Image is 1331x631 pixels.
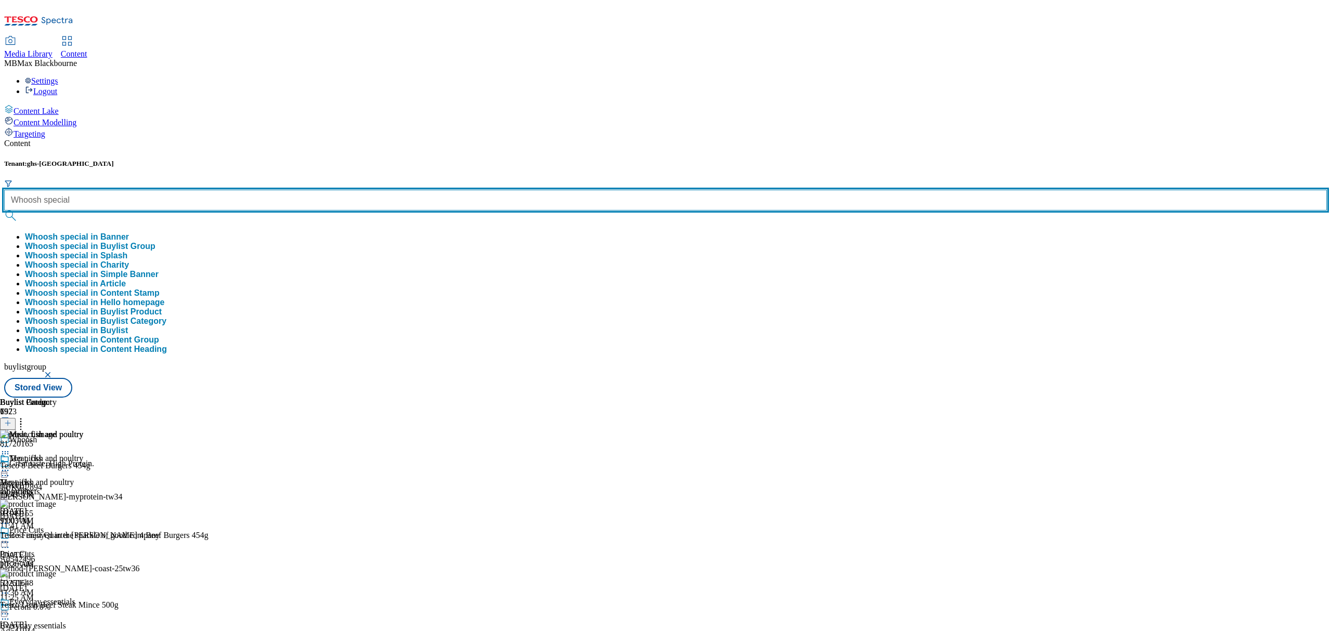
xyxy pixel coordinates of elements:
[61,37,87,59] a: Content
[25,279,126,288] button: Whoosh special in Article
[14,107,59,115] span: Content Lake
[25,87,57,96] a: Logout
[25,335,159,345] button: Whoosh special in Content Group
[25,317,166,326] button: Whoosh special in Buylist Category
[14,129,45,138] span: Targeting
[25,242,155,251] button: Whoosh special in Buylist Group
[25,345,167,354] button: Whoosh special in Content Heading
[25,76,58,85] a: Settings
[25,298,165,307] button: Whoosh special in Hello homepage
[27,160,114,167] span: ghs-[GEOGRAPHIC_DATA]
[25,242,155,251] div: Whoosh special in
[4,190,1327,211] input: Search
[4,37,53,59] a: Media Library
[25,326,128,335] button: Whoosh special in Buylist
[4,139,1327,148] div: Content
[25,270,159,279] button: Whoosh special in Simple Banner
[4,59,17,68] span: MB
[4,179,12,188] svg: Search Filters
[100,242,155,251] span: Buylist Group
[100,298,165,307] span: Hello homepage
[17,59,77,68] span: Max Blackbourne
[61,49,87,58] span: Content
[14,118,76,127] span: Content Modelling
[25,251,127,260] button: Whoosh special in Splash
[25,288,160,298] div: Whoosh special in
[4,362,46,371] span: buylistgroup
[4,49,53,58] span: Media Library
[100,335,159,344] span: Content Group
[25,232,129,242] button: Whoosh special in Banner
[25,335,159,345] div: Whoosh special in
[25,298,165,307] div: Whoosh special in
[25,307,162,317] button: Whoosh special in Buylist Product
[4,116,1327,127] a: Content Modelling
[100,288,160,297] span: Content Stamp
[25,260,129,270] button: Whoosh special in Charity
[4,104,1327,116] a: Content Lake
[4,127,1327,139] a: Targeting
[4,160,1327,168] h5: Tenant:
[4,378,72,398] button: Stored View
[25,288,160,298] button: Whoosh special in Content Stamp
